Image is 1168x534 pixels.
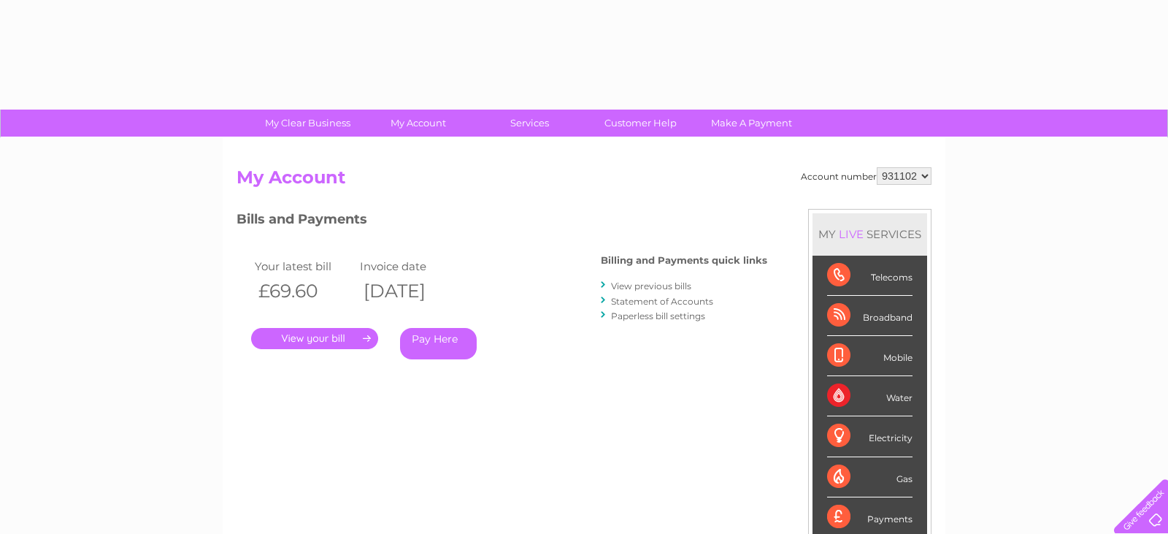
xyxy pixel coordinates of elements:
div: Broadband [827,296,912,336]
h3: Bills and Payments [237,209,767,234]
div: Water [827,376,912,416]
h2: My Account [237,167,931,195]
a: . [251,328,378,349]
div: Account number [801,167,931,185]
a: Make A Payment [691,110,812,137]
th: £69.60 [251,276,356,306]
div: LIVE [836,227,867,241]
div: Gas [827,457,912,497]
td: Your latest bill [251,256,356,276]
div: Electricity [827,416,912,457]
div: MY SERVICES [812,213,927,255]
td: Invoice date [356,256,461,276]
a: Pay Here [400,328,477,359]
div: Mobile [827,336,912,376]
a: Statement of Accounts [611,296,713,307]
a: My Clear Business [247,110,368,137]
div: Telecoms [827,256,912,296]
a: Customer Help [580,110,701,137]
a: View previous bills [611,281,691,291]
h4: Billing and Payments quick links [601,255,767,266]
th: [DATE] [356,276,461,306]
a: Paperless bill settings [611,310,705,321]
a: My Account [358,110,479,137]
a: Services [469,110,590,137]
